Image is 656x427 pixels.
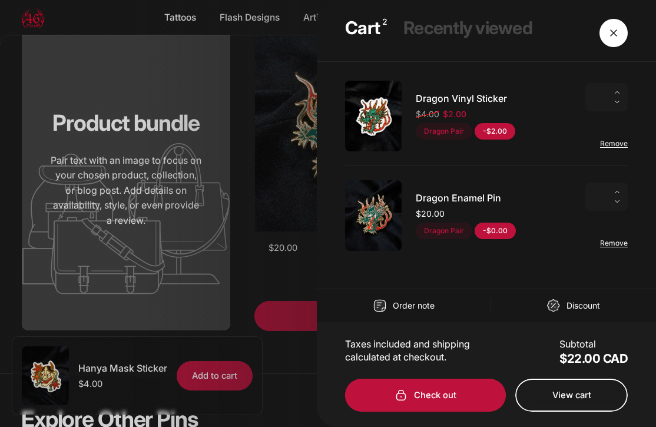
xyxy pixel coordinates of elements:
button: Decrease quantity for Dragon Vinyl Sticker [614,97,628,111]
span: Dragon Pair [416,223,472,239]
a: Remove [600,139,628,148]
span: Discount [566,300,600,311]
button: Close [599,19,628,47]
button: Order note [317,299,491,313]
span: -$2.00 [475,123,515,140]
img: Dragon enamel pin from the Immovable collection by Geoffrey Wong, depicting a green dragon surrou... [345,180,402,251]
span: Recently viewed [403,17,532,38]
button: Decrease quantity for Dragon Enamel Pin [614,197,628,211]
span: $4.00 [416,108,439,121]
button: Increase quantity for Dragon Enamel Pin [614,183,628,197]
span: -$0.00 [475,223,516,239]
span: Subtotal [559,337,628,350]
a: View cart [515,379,628,412]
span: Order note [393,300,435,311]
input: Quantity for Dragon Enamel Pin [585,183,628,211]
div: $22.00 CAD [559,353,628,365]
a: Dragon Enamel Pin [416,192,501,204]
div: Taxes included and shipping calculated at checkout. [345,337,482,365]
div: $20.00 [416,207,571,220]
a: Dragon Vinyl Sticker [416,92,507,104]
button: Recently viewed [403,19,532,39]
button: Check out [345,379,506,412]
button: Increase quantity for Dragon Vinyl Sticker [614,83,628,97]
span: Dragon Pair [416,123,472,140]
ul: Discounts [416,223,571,239]
span: $2.00 [443,108,466,121]
ul: Discounts [416,123,571,140]
input: Quantity for Dragon Vinyl Sticker [585,83,628,111]
a: Remove [600,239,628,247]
